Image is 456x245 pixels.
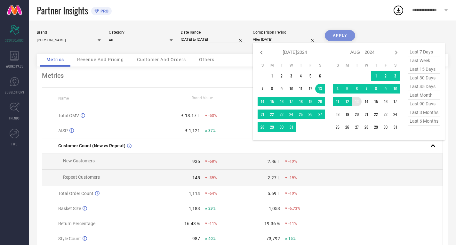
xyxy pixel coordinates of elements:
div: 16.43 % [184,221,200,226]
td: Sun Jul 07 2024 [258,84,267,94]
td: Sat Jul 13 2024 [315,84,325,94]
th: Monday [342,63,352,68]
span: Customer Count (New vs Repeat) [58,143,125,148]
td: Thu Aug 22 2024 [371,110,381,119]
span: last 15 days [408,65,440,74]
td: Wed Aug 21 2024 [362,110,371,119]
td: Fri Aug 16 2024 [381,97,390,106]
td: Sun Aug 18 2024 [333,110,342,119]
td: Sat Jul 06 2024 [315,71,325,81]
td: Tue Aug 20 2024 [352,110,362,119]
td: Sat Aug 03 2024 [390,71,400,81]
th: Sunday [333,63,342,68]
td: Wed Jul 31 2024 [286,122,296,132]
td: Tue Aug 13 2024 [352,97,362,106]
span: Basket Size [58,206,81,211]
span: WORKSPACE [6,64,23,69]
td: Fri Aug 23 2024 [381,110,390,119]
div: 145 [192,175,200,180]
span: Repeat Customers [63,175,100,180]
span: Style Count [58,236,81,241]
td: Wed Jul 17 2024 [286,97,296,106]
span: Metrics [46,57,64,62]
div: 2.27 L [268,175,280,180]
span: last month [408,91,440,100]
div: 2.86 L [268,159,280,164]
th: Tuesday [352,63,362,68]
td: Mon Aug 12 2024 [342,97,352,106]
td: Tue Jul 23 2024 [277,110,286,119]
div: Comparison Period [253,30,317,35]
span: last 7 days [408,48,440,56]
div: ₹ 13.17 L [181,113,200,118]
th: Saturday [315,63,325,68]
td: Thu Aug 15 2024 [371,97,381,106]
th: Tuesday [277,63,286,68]
td: Fri Aug 02 2024 [381,71,390,81]
span: 15% [288,236,296,241]
td: Sat Jul 27 2024 [315,110,325,119]
span: -64% [208,191,217,196]
span: -11% [208,221,217,226]
div: ₹ 1,121 [185,128,200,133]
span: -6.73% [288,206,300,211]
td: Wed Jul 03 2024 [286,71,296,81]
td: Mon Aug 19 2024 [342,110,352,119]
td: Wed Aug 28 2024 [362,122,371,132]
td: Sat Aug 17 2024 [390,97,400,106]
td: Thu Jul 11 2024 [296,84,306,94]
th: Thursday [296,63,306,68]
td: Sat Aug 10 2024 [390,84,400,94]
td: Sat Aug 31 2024 [390,122,400,132]
td: Mon Jul 08 2024 [267,84,277,94]
input: Select date range [181,36,245,43]
th: Friday [306,63,315,68]
td: Fri Jul 19 2024 [306,97,315,106]
td: Tue Aug 06 2024 [352,84,362,94]
span: last 45 days [408,82,440,91]
th: Sunday [258,63,267,68]
td: Thu Jul 25 2024 [296,110,306,119]
span: last 30 days [408,74,440,82]
span: Customer And Orders [137,57,186,62]
th: Thursday [371,63,381,68]
td: Sun Aug 25 2024 [333,122,342,132]
span: Return Percentage [58,221,95,226]
span: -19% [288,159,297,164]
td: Sun Jul 14 2024 [258,97,267,106]
div: Brand [37,30,101,35]
input: Select comparison period [253,36,317,43]
span: -19% [288,176,297,180]
span: TRENDS [9,116,20,120]
td: Thu Aug 08 2024 [371,84,381,94]
div: 1,053 [269,206,280,211]
td: Wed Jul 24 2024 [286,110,296,119]
td: Tue Jul 02 2024 [277,71,286,81]
div: Date Range [181,30,245,35]
td: Fri Jul 26 2024 [306,110,315,119]
td: Fri Jul 05 2024 [306,71,315,81]
div: 5.69 L [268,191,280,196]
td: Sat Jul 20 2024 [315,97,325,106]
div: Next month [392,49,400,56]
span: SCORECARDS [5,38,24,43]
span: FWD [12,142,18,146]
td: Tue Aug 27 2024 [352,122,362,132]
div: 73,792 [266,236,280,241]
td: Mon Jul 22 2024 [267,110,277,119]
td: Thu Jul 04 2024 [296,71,306,81]
div: 1,114 [189,191,200,196]
span: Name [58,96,69,101]
td: Tue Jul 09 2024 [277,84,286,94]
td: Mon Jul 15 2024 [267,97,277,106]
span: -68% [208,159,217,164]
td: Sun Aug 11 2024 [333,97,342,106]
div: Metrics [42,72,443,79]
span: -39% [208,176,217,180]
span: -53% [208,113,217,118]
td: Thu Aug 01 2024 [371,71,381,81]
div: Open download list [393,4,404,16]
td: Thu Aug 29 2024 [371,122,381,132]
td: Wed Jul 10 2024 [286,84,296,94]
th: Monday [267,63,277,68]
